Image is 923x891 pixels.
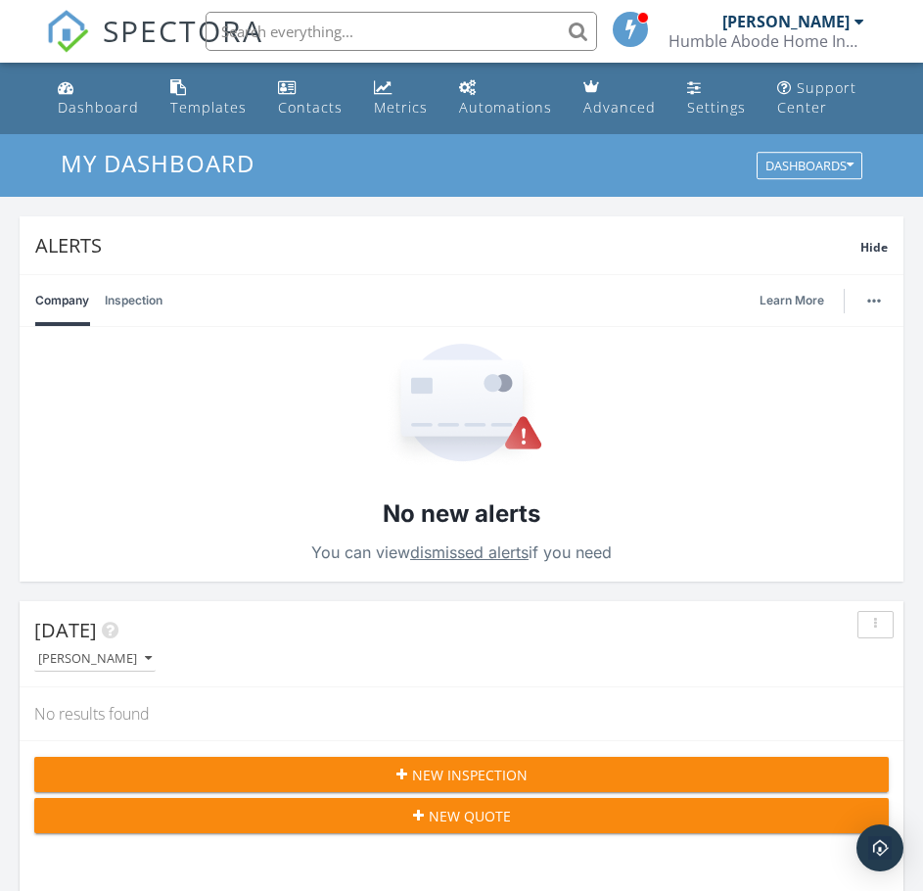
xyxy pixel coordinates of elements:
[46,10,89,53] img: The Best Home Inspection Software - Spectora
[278,98,343,117] div: Contacts
[34,646,156,673] button: [PERSON_NAME]
[429,806,511,826] span: New Quote
[381,344,543,466] img: Empty State
[769,70,873,126] a: Support Center
[679,70,754,126] a: Settings
[311,539,612,566] p: You can view if you need
[760,291,836,310] a: Learn More
[61,147,254,179] span: My Dashboard
[170,98,247,117] div: Templates
[105,275,162,326] a: Inspection
[722,12,850,31] div: [PERSON_NAME]
[451,70,560,126] a: Automations (Basic)
[46,26,263,68] a: SPECTORA
[757,153,862,180] button: Dashboards
[383,497,540,531] h2: No new alerts
[765,160,854,173] div: Dashboards
[34,757,889,792] button: New Inspection
[583,98,656,117] div: Advanced
[366,70,436,126] a: Metrics
[412,765,528,785] span: New Inspection
[34,617,97,643] span: [DATE]
[38,652,152,666] div: [PERSON_NAME]
[35,275,89,326] a: Company
[34,798,889,833] button: New Quote
[162,70,254,126] a: Templates
[20,687,903,740] div: No results found
[856,824,903,871] div: Open Intercom Messenger
[270,70,350,126] a: Contacts
[410,542,529,562] a: dismissed alerts
[206,12,597,51] input: Search everything...
[777,78,856,117] div: Support Center
[35,232,860,258] div: Alerts
[459,98,552,117] div: Automations
[58,98,139,117] div: Dashboard
[374,98,428,117] div: Metrics
[103,10,263,51] span: SPECTORA
[576,70,664,126] a: Advanced
[860,239,888,256] span: Hide
[867,299,881,303] img: ellipsis-632cfdd7c38ec3a7d453.svg
[50,70,147,126] a: Dashboard
[669,31,864,51] div: Humble Abode Home Inspections
[687,98,746,117] div: Settings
